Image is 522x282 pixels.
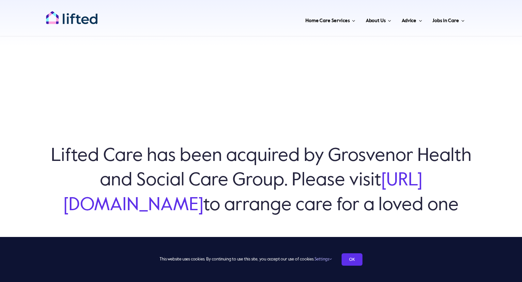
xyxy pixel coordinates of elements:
a: Settings [315,257,332,261]
a: OK [342,253,362,266]
a: lifted-logo [46,11,98,17]
span: This website uses cookies. By continuing to use this site, you accept our use of cookies. [160,254,331,265]
a: Home Care Services [303,10,357,29]
span: Jobs in Care [432,16,459,26]
nav: Main Menu [119,10,467,29]
a: [URL][DOMAIN_NAME] [64,171,422,214]
a: About Us [364,10,393,29]
h6: Lifted Care has been acquired by Grosvenor Health and Social Care Group. Please visit to arrange ... [33,144,489,217]
a: Advice [400,10,424,29]
span: Home Care Services [305,16,349,26]
span: Advice [402,16,416,26]
span: About Us [366,16,386,26]
a: Jobs in Care [430,10,467,29]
